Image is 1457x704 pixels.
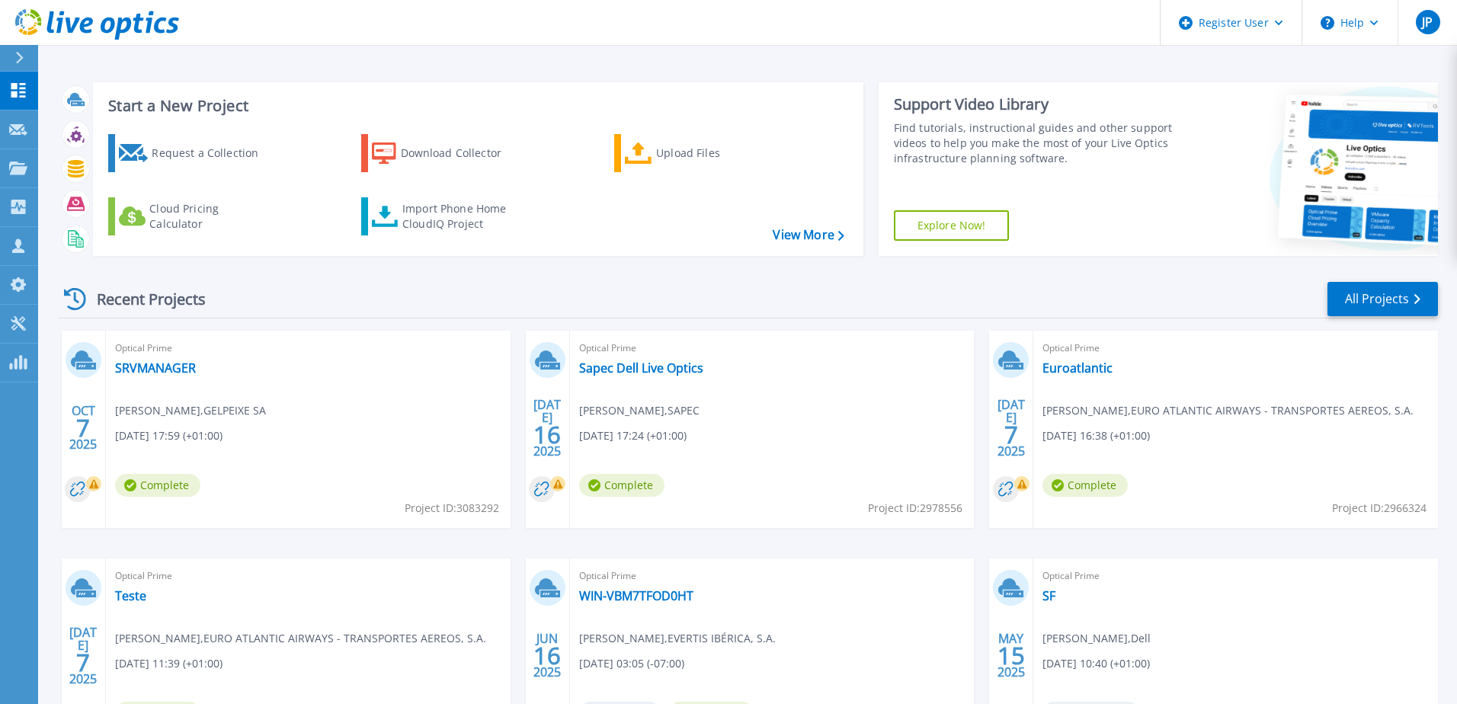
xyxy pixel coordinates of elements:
[533,400,562,456] div: [DATE] 2025
[656,138,778,168] div: Upload Files
[579,340,965,357] span: Optical Prime
[533,628,562,683] div: JUN 2025
[76,656,90,669] span: 7
[1327,282,1438,316] a: All Projects
[1042,630,1151,647] span: [PERSON_NAME] , Dell
[579,588,693,603] a: WIN-VBM7TFOD0HT
[115,568,501,584] span: Optical Prime
[997,649,1025,662] span: 15
[579,655,684,672] span: [DATE] 03:05 (-07:00)
[108,134,278,172] a: Request a Collection
[894,210,1010,241] a: Explore Now!
[115,655,223,672] span: [DATE] 11:39 (+01:00)
[1422,16,1433,28] span: JP
[894,94,1179,114] div: Support Video Library
[149,201,271,232] div: Cloud Pricing Calculator
[401,138,523,168] div: Download Collector
[1004,428,1018,441] span: 7
[579,568,965,584] span: Optical Prime
[997,400,1026,456] div: [DATE] 2025
[997,628,1026,683] div: MAY 2025
[1042,655,1150,672] span: [DATE] 10:40 (+01:00)
[59,280,226,318] div: Recent Projects
[108,197,278,235] a: Cloud Pricing Calculator
[76,421,90,434] span: 7
[115,588,146,603] a: Teste
[1332,500,1427,517] span: Project ID: 2966324
[115,402,266,419] span: [PERSON_NAME] , GELPEIXE SA
[115,474,200,497] span: Complete
[1042,474,1128,497] span: Complete
[69,400,98,456] div: OCT 2025
[533,428,561,441] span: 16
[115,340,501,357] span: Optical Prime
[1042,402,1414,419] span: [PERSON_NAME] , EURO ATLANTIC AIRWAYS - TRANSPORTES AEREOS, S.A.
[115,427,223,444] span: [DATE] 17:59 (+01:00)
[115,630,486,647] span: [PERSON_NAME] , EURO ATLANTIC AIRWAYS - TRANSPORTES AEREOS, S.A.
[894,120,1179,166] div: Find tutorials, instructional guides and other support videos to help you make the most of your L...
[579,402,700,419] span: [PERSON_NAME] , SAPEC
[868,500,962,517] span: Project ID: 2978556
[773,228,844,242] a: View More
[115,360,196,376] a: SRVMANAGER
[108,98,844,114] h3: Start a New Project
[579,360,703,376] a: Sapec Dell Live Optics
[405,500,499,517] span: Project ID: 3083292
[1042,568,1429,584] span: Optical Prime
[533,649,561,662] span: 16
[361,134,531,172] a: Download Collector
[402,201,521,232] div: Import Phone Home CloudIQ Project
[1042,360,1113,376] a: Euroatlantic
[152,138,274,168] div: Request a Collection
[1042,340,1429,357] span: Optical Prime
[614,134,784,172] a: Upload Files
[69,628,98,683] div: [DATE] 2025
[579,630,776,647] span: [PERSON_NAME] , EVERTIS IBÉRICA, S.A.
[1042,588,1055,603] a: SF
[579,474,664,497] span: Complete
[579,427,687,444] span: [DATE] 17:24 (+01:00)
[1042,427,1150,444] span: [DATE] 16:38 (+01:00)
